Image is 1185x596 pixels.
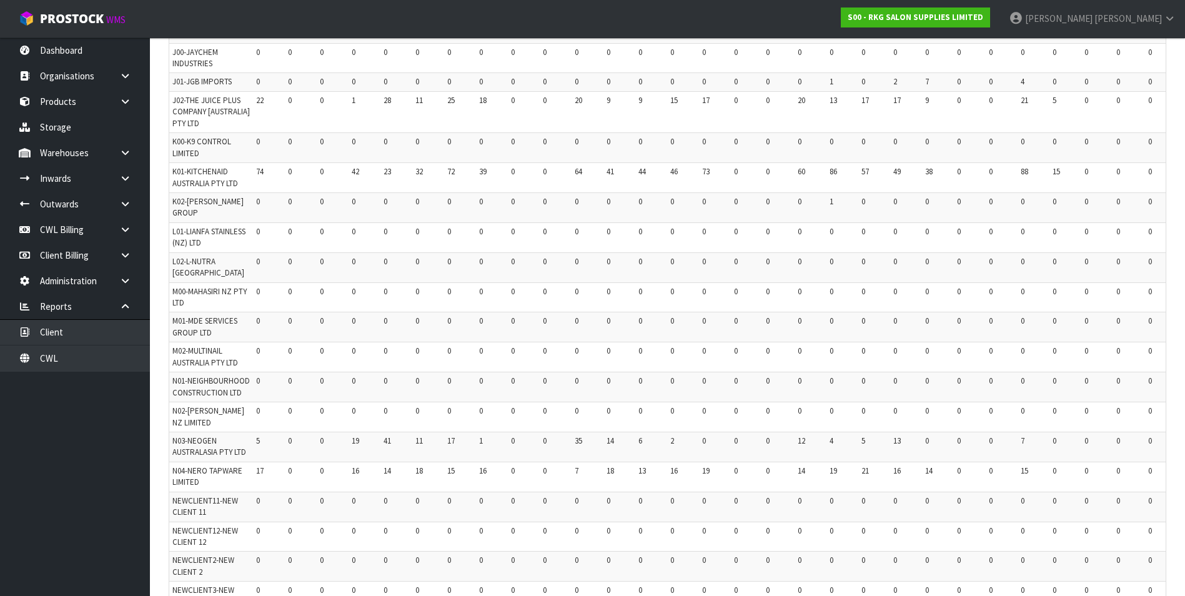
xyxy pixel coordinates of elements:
td: 0 [412,282,444,312]
td: 0 [635,312,667,342]
td: 0 [380,282,412,312]
td: 0 [444,133,476,163]
span: [PERSON_NAME] [1094,12,1162,24]
td: 0 [444,252,476,282]
td: 0 [285,43,317,73]
td: 0 [253,252,285,282]
td: 18 [476,91,508,132]
td: 0 [253,222,285,252]
td: 0 [603,282,635,312]
td: 1 [826,73,858,91]
td: 0 [667,222,699,252]
td: 0 [1081,133,1113,163]
td: 0 [285,222,317,252]
td: 0 [476,133,508,163]
td: 0 [826,222,858,252]
td: 38 [922,163,954,193]
td: 0 [317,282,349,312]
td: 0 [253,43,285,73]
td: 0 [763,163,795,193]
td: 0 [699,222,731,252]
td: 0 [380,252,412,282]
td: J01-JGB IMPORTS [169,73,253,91]
td: 0 [699,133,731,163]
td: 0 [317,192,349,222]
td: 0 [317,163,349,193]
td: 0 [922,43,954,73]
td: 11 [412,91,444,132]
td: 0 [412,192,444,222]
td: 0 [540,73,572,91]
td: 0 [1113,91,1145,132]
td: 0 [635,192,667,222]
td: 0 [795,312,826,342]
td: 0 [986,282,1018,312]
td: 0 [922,252,954,282]
td: K02-[PERSON_NAME] GROUP [169,192,253,222]
td: 0 [986,43,1018,73]
td: 0 [731,133,763,163]
td: 0 [763,91,795,132]
td: 0 [540,133,572,163]
td: 0 [858,73,890,91]
td: 32 [412,163,444,193]
td: 0 [1049,43,1081,73]
td: 0 [635,43,667,73]
td: 0 [444,222,476,252]
td: 0 [285,73,317,91]
td: 17 [890,91,922,132]
td: 0 [954,192,986,222]
td: 0 [986,91,1018,132]
td: 39 [476,163,508,193]
td: 0 [667,192,699,222]
td: 0 [572,192,603,222]
td: 9 [635,91,667,132]
td: 0 [954,222,986,252]
td: 0 [508,91,540,132]
td: 0 [954,73,986,91]
td: 0 [253,312,285,342]
td: 0 [1081,91,1113,132]
td: 0 [1018,252,1049,282]
td: 0 [763,73,795,91]
td: 0 [1018,43,1049,73]
td: 57 [858,163,890,193]
td: 0 [572,133,603,163]
td: 73 [699,163,731,193]
td: 0 [380,133,412,163]
td: 0 [1145,91,1177,132]
td: 0 [1049,192,1081,222]
td: 0 [1081,252,1113,282]
td: 0 [699,192,731,222]
td: 0 [858,133,890,163]
td: 0 [285,312,317,342]
td: 0 [412,252,444,282]
td: 22 [253,91,285,132]
td: 0 [699,43,731,73]
td: 0 [380,192,412,222]
td: 0 [667,133,699,163]
td: 0 [795,192,826,222]
td: 0 [954,252,986,282]
td: 0 [1049,133,1081,163]
td: 0 [412,43,444,73]
td: 13 [826,91,858,132]
td: 0 [763,312,795,342]
td: 0 [1049,73,1081,91]
td: 0 [508,222,540,252]
td: 0 [954,43,986,73]
td: 0 [890,133,922,163]
td: 0 [858,43,890,73]
td: 0 [858,252,890,282]
td: 0 [826,133,858,163]
td: 20 [572,91,603,132]
td: 64 [572,163,603,193]
td: 0 [572,252,603,282]
td: 0 [699,312,731,342]
td: 0 [444,73,476,91]
td: 0 [922,312,954,342]
a: S00 - RKG SALON SUPPLIES LIMITED [841,7,990,27]
td: 0 [731,73,763,91]
td: 0 [508,163,540,193]
td: 0 [1113,252,1145,282]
